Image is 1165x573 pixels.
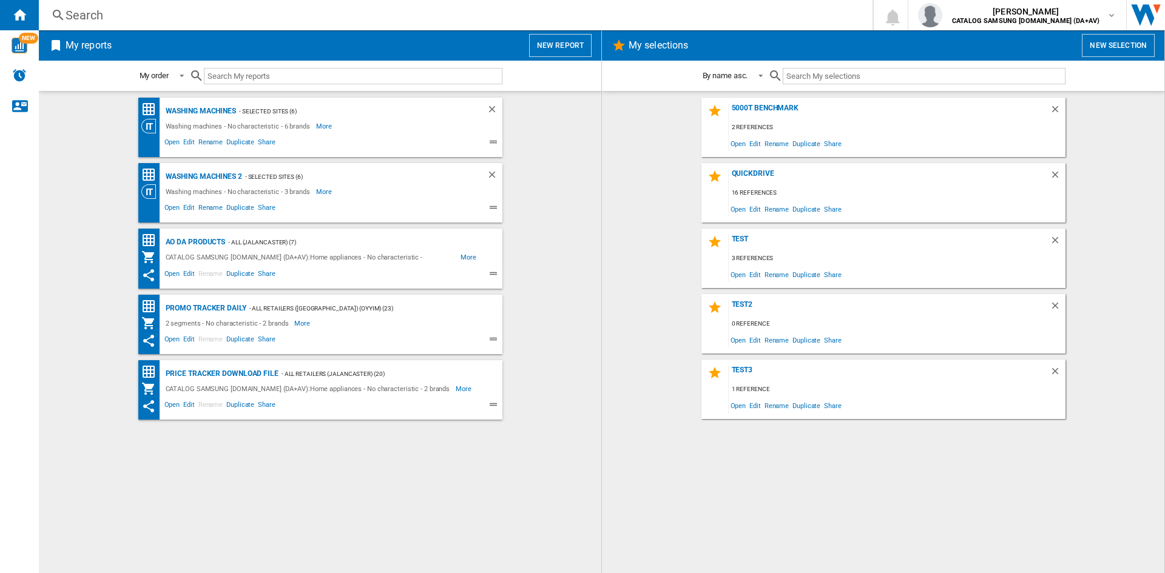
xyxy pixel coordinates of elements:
[748,397,763,414] span: Edit
[141,250,163,265] div: My Assortment
[1050,366,1065,382] div: Delete
[729,169,1050,186] div: QuickDrive
[822,266,843,283] span: Share
[141,167,163,183] div: Price Ranking
[140,71,169,80] div: My order
[316,119,334,133] span: More
[279,366,478,381] div: - All Retailers (jalancaster) (20)
[163,136,182,151] span: Open
[197,136,225,151] span: Rename
[141,381,163,396] div: My Assortment
[236,104,462,119] div: - Selected Sites (6)
[163,366,279,381] div: Price Tracker Download File
[791,201,822,217] span: Duplicate
[163,202,182,216] span: Open
[487,169,502,184] div: Delete
[748,135,763,152] span: Edit
[163,333,182,348] span: Open
[783,68,1065,84] input: Search My selections
[456,381,473,396] span: More
[181,399,197,414] span: Edit
[763,397,791,414] span: Rename
[791,135,822,152] span: Duplicate
[729,397,748,414] span: Open
[626,34,691,57] h2: My selections
[822,201,843,217] span: Share
[748,332,763,348] span: Edit
[729,332,748,348] span: Open
[66,7,841,24] div: Search
[163,119,316,133] div: Washing machines - No characteristic - 6 brands
[225,333,256,348] span: Duplicate
[141,119,163,133] div: Category View
[141,268,156,283] ng-md-icon: This report has been shared with you
[141,333,156,348] ng-md-icon: This report has been shared with you
[246,301,478,316] div: - All Retailers ([GEOGRAPHIC_DATA]) (oyyim) (23)
[163,235,226,250] div: AO DA Products
[141,184,163,199] div: Category View
[822,135,843,152] span: Share
[225,136,256,151] span: Duplicate
[163,184,316,199] div: Washing machines - No characteristic - 3 brands
[225,399,256,414] span: Duplicate
[529,34,592,57] button: New report
[729,366,1050,382] div: Test3
[748,201,763,217] span: Edit
[729,186,1065,201] div: 16 references
[19,33,38,44] span: NEW
[197,333,225,348] span: Rename
[1050,235,1065,251] div: Delete
[791,397,822,414] span: Duplicate
[791,332,822,348] span: Duplicate
[181,333,197,348] span: Edit
[316,184,334,199] span: More
[163,399,182,414] span: Open
[197,268,225,283] span: Rename
[1050,104,1065,120] div: Delete
[163,104,236,119] div: Washing machines
[1082,34,1155,57] button: New selection
[256,399,277,414] span: Share
[242,169,462,184] div: - Selected Sites (6)
[204,68,502,84] input: Search My reports
[141,102,163,117] div: Price Matrix
[918,3,942,27] img: profile.jpg
[729,251,1065,266] div: 3 references
[256,333,277,348] span: Share
[729,266,748,283] span: Open
[791,266,822,283] span: Duplicate
[141,316,163,330] div: My Assortment
[729,317,1065,332] div: 0 reference
[225,268,256,283] span: Duplicate
[763,266,791,283] span: Rename
[163,268,182,283] span: Open
[729,201,748,217] span: Open
[294,316,312,330] span: More
[822,332,843,348] span: Share
[729,135,748,152] span: Open
[141,299,163,314] div: Price Matrix
[12,38,27,53] img: wise-card.svg
[952,17,1099,25] b: CATALOG SAMSUNG [DOMAIN_NAME] (DA+AV)
[163,250,461,265] div: CATALOG SAMSUNG [DOMAIN_NAME] (DA+AV):Home appliances - No characteristic - SAMSUNG
[729,235,1050,251] div: Test
[729,382,1065,397] div: 1 reference
[763,135,791,152] span: Rename
[763,201,791,217] span: Rename
[181,136,197,151] span: Edit
[256,268,277,283] span: Share
[12,68,27,82] img: alerts-logo.svg
[1050,169,1065,186] div: Delete
[729,120,1065,135] div: 2 references
[256,136,277,151] span: Share
[225,235,478,250] div: - ALL (jalancaster) (7)
[181,202,197,216] span: Edit
[487,104,502,119] div: Delete
[141,364,163,380] div: Price Matrix
[163,316,295,330] div: 2 segments - No characteristic - 2 brands
[952,5,1099,18] span: [PERSON_NAME]
[763,332,791,348] span: Rename
[822,397,843,414] span: Share
[703,71,748,80] div: By name asc.
[197,399,225,414] span: Rename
